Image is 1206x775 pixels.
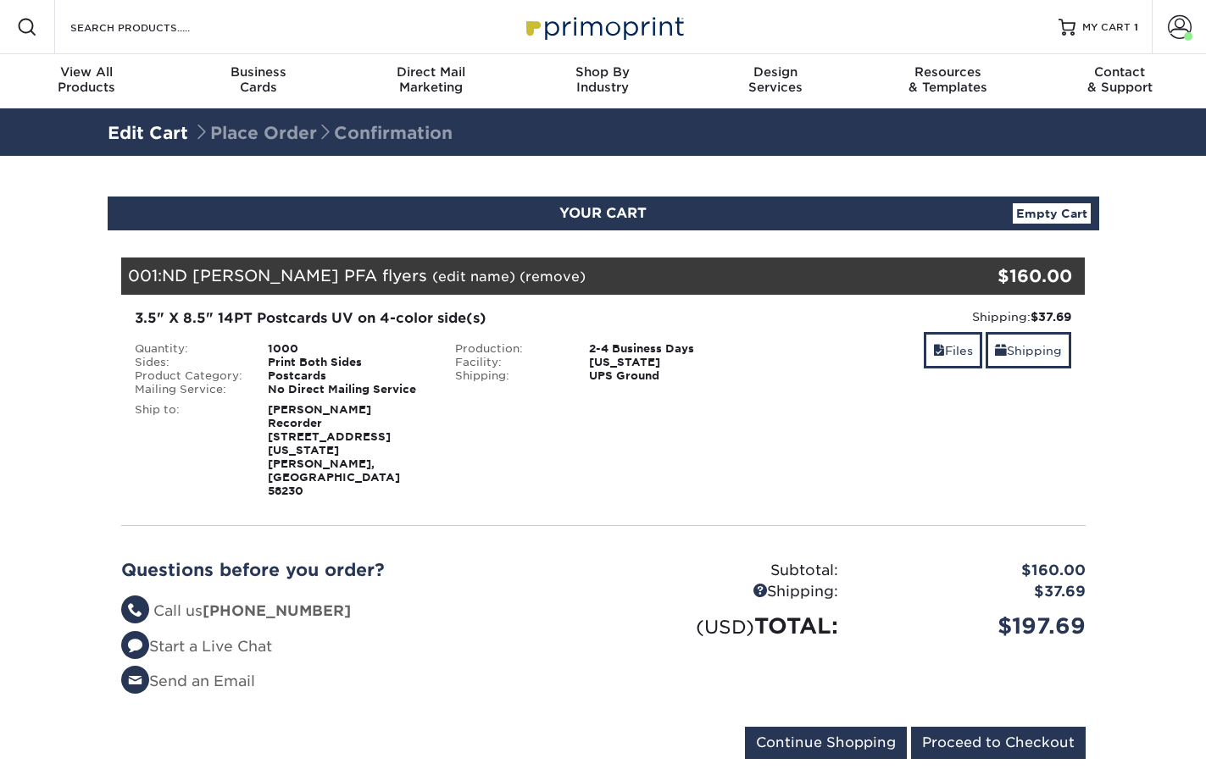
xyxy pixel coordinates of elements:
div: Sides: [122,356,256,369]
div: No Direct Mailing Service [255,383,442,396]
a: Edit Cart [108,123,188,143]
li: Call us [121,601,591,623]
div: Production: [442,342,576,356]
a: Files [924,332,982,368]
strong: $37.69 [1031,310,1071,324]
div: 001: [121,257,925,295]
a: (remove) [520,268,586,285]
a: Empty Cart [1013,203,1091,224]
div: $160.00 [925,263,1073,289]
span: shipping [995,344,1007,357]
img: Primoprint [519,8,688,45]
a: DesignServices [689,54,861,108]
span: 1 [1134,21,1138,33]
h2: Questions before you order? [121,560,591,580]
a: Shipping [986,332,1071,368]
div: & Templates [861,64,1033,95]
strong: [PERSON_NAME] Recorder [STREET_ADDRESS][US_STATE] [PERSON_NAME], [GEOGRAPHIC_DATA] 58230 [268,403,400,497]
div: & Support [1034,64,1206,95]
span: Resources [861,64,1033,80]
div: Postcards [255,369,442,383]
a: Direct MailMarketing [345,54,517,108]
div: Industry [517,64,689,95]
span: Direct Mail [345,64,517,80]
a: BusinessCards [172,54,344,108]
div: [US_STATE] [576,356,764,369]
span: Shop By [517,64,689,80]
div: 2-4 Business Days [576,342,764,356]
div: TOTAL: [603,610,851,642]
div: Subtotal: [603,560,851,582]
input: Continue Shopping [745,727,907,759]
a: Resources& Templates [861,54,1033,108]
div: Marketing [345,64,517,95]
div: Quantity: [122,342,256,356]
span: Design [689,64,861,80]
div: $197.69 [851,610,1098,642]
a: Send an Email [121,673,255,689]
div: Product Category: [122,369,256,383]
div: Shipping: [776,308,1072,325]
span: Business [172,64,344,80]
div: Facility: [442,356,576,369]
span: YOUR CART [559,205,647,221]
a: Start a Live Chat [121,638,272,655]
input: SEARCH PRODUCTS..... [69,17,234,37]
span: ND [PERSON_NAME] PFA flyers [162,266,427,285]
div: Shipping: [442,369,576,383]
div: Ship to: [122,403,256,498]
div: $37.69 [851,581,1098,603]
div: $160.00 [851,560,1098,582]
a: (edit name) [432,268,515,285]
a: Contact& Support [1034,54,1206,108]
div: Shipping: [603,581,851,603]
div: Mailing Service: [122,383,256,396]
div: Print Both Sides [255,356,442,369]
span: Contact [1034,64,1206,80]
span: MY CART [1082,20,1131,35]
span: files [933,344,945,357]
div: Services [689,64,861,95]
div: 1000 [255,342,442,356]
input: Proceed to Checkout [911,727,1086,759]
div: 3.5" X 8.5" 14PT Postcards UV on 4-color side(s) [135,308,751,329]
strong: [PHONE_NUMBER] [203,602,351,619]
span: Place Order Confirmation [193,123,453,143]
a: Shop ByIndustry [517,54,689,108]
div: Cards [172,64,344,95]
small: (USD) [696,616,754,638]
div: UPS Ground [576,369,764,383]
